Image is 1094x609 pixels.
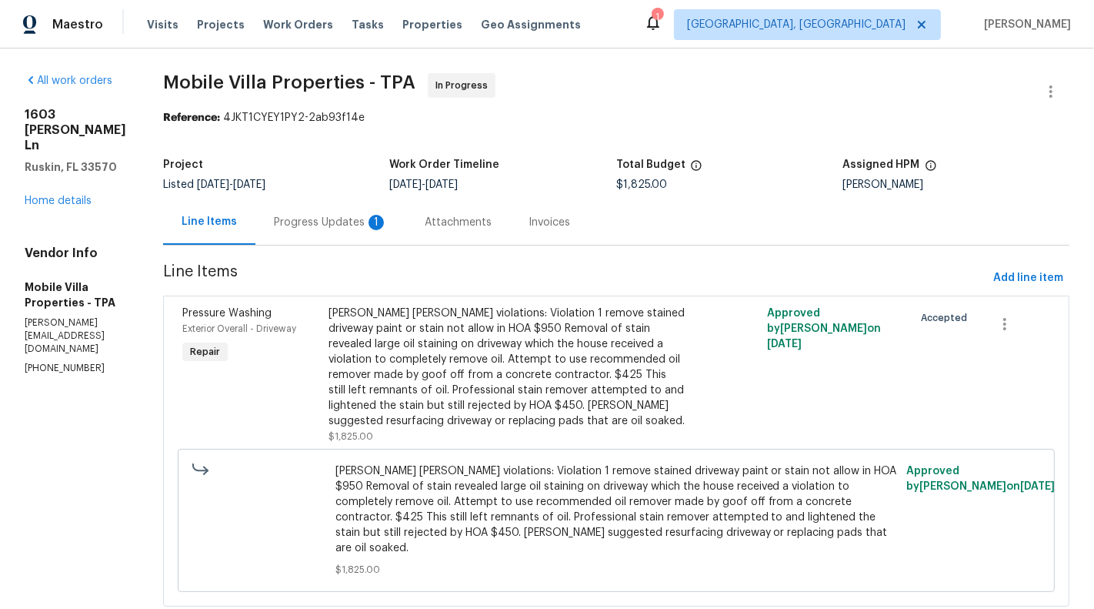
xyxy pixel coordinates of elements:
[182,308,272,319] span: Pressure Washing
[481,17,581,32] span: Geo Assignments
[925,159,937,179] span: The hpm assigned to this work order.
[184,344,226,360] span: Repair
[352,19,384,30] span: Tasks
[182,324,296,333] span: Exterior Overall - Driveway
[435,78,494,93] span: In Progress
[25,75,112,86] a: All work orders
[335,463,898,556] span: [PERSON_NAME] [PERSON_NAME] violations: Violation 1 remove stained driveway paint or stain not al...
[197,17,245,32] span: Projects
[767,308,881,350] span: Approved by [PERSON_NAME] on
[425,215,492,230] div: Attachments
[426,179,459,190] span: [DATE]
[529,215,570,230] div: Invoices
[390,159,500,170] h5: Work Order Timeline
[25,279,126,310] h5: Mobile Villa Properties - TPA
[25,362,126,375] p: [PHONE_NUMBER]
[163,112,220,123] b: Reference:
[233,179,265,190] span: [DATE]
[1020,481,1055,492] span: [DATE]
[335,562,898,577] span: $1,825.00
[163,159,203,170] h5: Project
[690,159,702,179] span: The total cost of line items that have been proposed by Opendoor. This sum includes line items th...
[390,179,422,190] span: [DATE]
[25,107,126,153] h2: 1603 [PERSON_NAME] Ln
[921,310,973,326] span: Accepted
[616,159,685,170] h5: Total Budget
[147,17,178,32] span: Visits
[843,159,920,170] h5: Assigned HPM
[25,196,92,206] a: Home details
[25,159,126,175] h5: Ruskin, FL 33570
[390,179,459,190] span: -
[163,264,987,293] span: Line Items
[987,264,1069,293] button: Add line item
[906,466,1055,492] span: Approved by [PERSON_NAME] on
[197,179,229,190] span: [DATE]
[197,179,265,190] span: -
[163,110,1069,125] div: 4JKT1CYEY1PY2-2ab93f14e
[767,339,802,350] span: [DATE]
[652,9,662,25] div: 1
[163,179,265,190] span: Listed
[616,179,667,190] span: $1,825.00
[329,432,373,441] span: $1,825.00
[369,215,384,230] div: 1
[402,17,462,32] span: Properties
[52,17,103,32] span: Maestro
[687,17,906,32] span: [GEOGRAPHIC_DATA], [GEOGRAPHIC_DATA]
[182,214,237,229] div: Line Items
[993,269,1063,288] span: Add line item
[25,316,126,356] p: [PERSON_NAME][EMAIL_ADDRESS][DOMAIN_NAME]
[163,73,415,92] span: Mobile Villa Properties - TPA
[978,17,1071,32] span: [PERSON_NAME]
[25,246,126,261] h4: Vendor Info
[274,215,388,230] div: Progress Updates
[329,306,685,429] div: [PERSON_NAME] [PERSON_NAME] violations: Violation 1 remove stained driveway paint or stain not al...
[843,179,1070,190] div: [PERSON_NAME]
[263,17,333,32] span: Work Orders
